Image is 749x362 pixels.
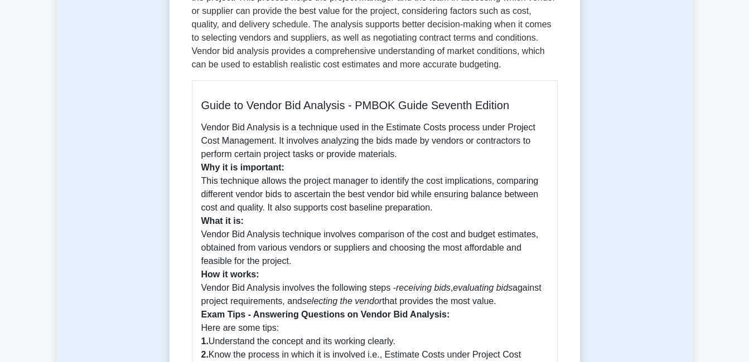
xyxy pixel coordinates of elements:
b: How it works: [201,270,259,279]
b: 2. [201,350,209,359]
i: selecting the vendor [302,296,382,306]
i: receiving bids [396,283,451,292]
h5: Guide to Vendor Bid Analysis - PMBOK Guide Seventh Edition [201,99,548,112]
b: 1. [201,336,209,346]
b: What it is: [201,216,244,226]
b: Exam Tips - Answering Questions on Vendor Bid Analysis: [201,310,450,319]
i: evaluating bids [453,283,513,292]
b: Why it is important: [201,163,284,172]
